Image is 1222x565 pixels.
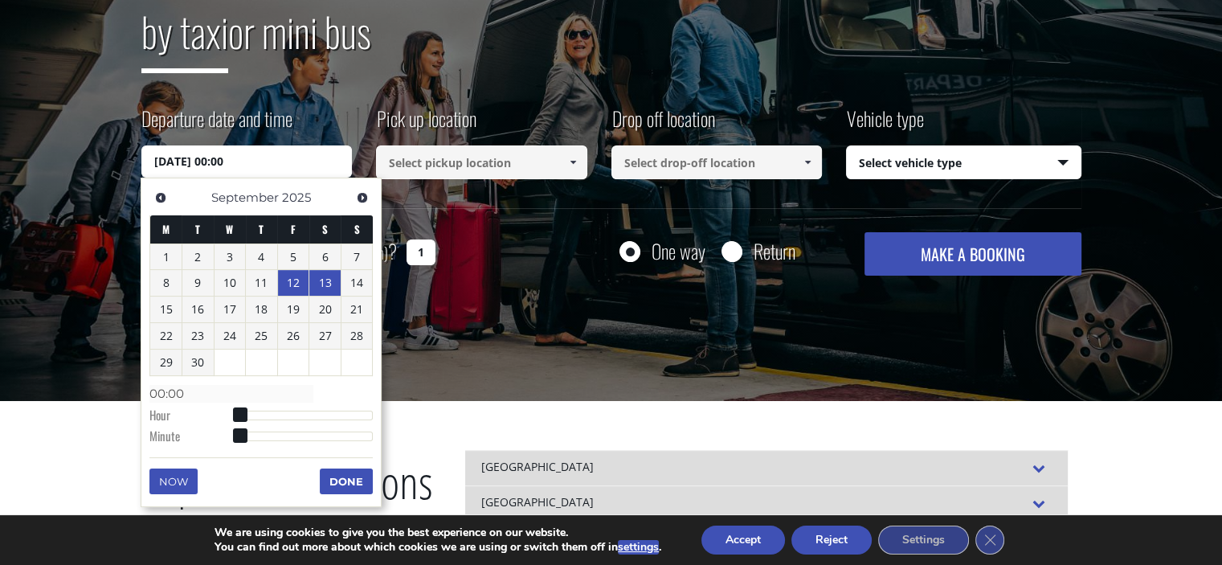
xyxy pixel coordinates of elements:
[309,297,341,322] a: 20
[246,270,277,296] a: 11
[215,526,661,540] p: We are using cookies to give you the best experience on our website.
[278,323,309,349] a: 26
[182,323,214,349] a: 23
[182,350,214,375] a: 30
[278,244,309,270] a: 5
[246,323,277,349] a: 25
[356,191,369,204] span: Next
[465,485,1068,521] div: [GEOGRAPHIC_DATA]
[154,191,167,204] span: Previous
[211,190,279,205] span: September
[215,244,246,270] a: 3
[864,232,1081,276] button: MAKE A BOOKING
[611,104,715,145] label: Drop off location
[150,244,182,270] a: 1
[182,270,214,296] a: 9
[182,297,214,322] a: 16
[291,221,296,237] span: Friday
[341,323,373,349] a: 28
[354,221,360,237] span: Sunday
[309,323,341,349] a: 27
[846,104,924,145] label: Vehicle type
[282,190,311,205] span: 2025
[320,469,373,494] button: Done
[215,297,246,322] a: 17
[141,232,397,272] label: How many passengers ?
[182,244,214,270] a: 2
[878,526,969,555] button: Settings
[559,145,586,179] a: Show All Items
[791,526,872,555] button: Reject
[341,244,373,270] a: 7
[701,526,785,555] button: Accept
[341,297,373,322] a: 21
[141,1,228,73] span: by taxi
[246,244,277,270] a: 4
[754,241,795,261] label: Return
[150,350,182,375] a: 29
[150,323,182,349] a: 22
[215,323,246,349] a: 24
[246,297,277,322] a: 18
[150,297,182,322] a: 15
[376,145,587,179] input: Select pickup location
[149,407,239,428] dt: Hour
[611,145,823,179] input: Select drop-off location
[309,270,341,296] a: 13
[278,270,309,296] a: 12
[975,526,1004,555] button: Close GDPR Cookie Banner
[341,270,373,296] a: 14
[618,540,659,555] button: settings
[278,297,309,322] a: 19
[162,221,170,237] span: Monday
[376,104,476,145] label: Pick up location
[226,221,233,237] span: Wednesday
[652,241,705,261] label: One way
[150,270,182,296] a: 8
[351,186,373,208] a: Next
[259,221,264,237] span: Thursday
[141,104,292,145] label: Departure date and time
[795,145,821,179] a: Show All Items
[149,428,239,448] dt: Minute
[215,540,661,555] p: You can find out more about which cookies we are using or switch them off in .
[322,221,328,237] span: Saturday
[847,146,1081,180] span: Select vehicle type
[149,186,171,208] a: Previous
[309,244,341,270] a: 6
[465,450,1068,485] div: [GEOGRAPHIC_DATA]
[149,469,198,494] button: Now
[215,270,246,296] a: 10
[195,221,200,237] span: Tuesday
